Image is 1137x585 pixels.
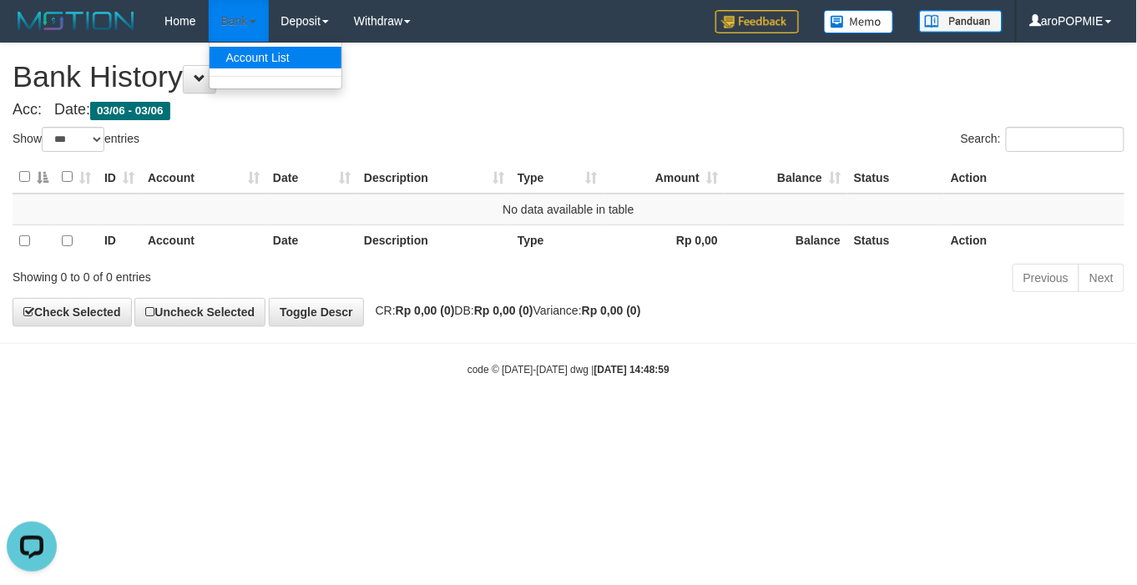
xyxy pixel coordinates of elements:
td: No data available in table [13,194,1124,225]
th: Type [511,224,604,257]
th: Description: activate to sort column ascending [357,161,511,194]
a: Account List [210,47,341,68]
th: Status [847,224,944,257]
a: Next [1079,264,1124,292]
label: Show entries [13,127,139,152]
th: ID: activate to sort column ascending [98,161,141,194]
th: : activate to sort column ascending [55,161,98,194]
th: Date [266,224,357,257]
img: Button%20Memo.svg [824,10,894,33]
th: Type: activate to sort column ascending [511,161,604,194]
th: Rp 0,00 [604,224,725,257]
label: Search: [961,127,1124,152]
span: 03/06 - 03/06 [90,102,170,120]
strong: Rp 0,00 (0) [582,304,641,317]
th: Action [944,224,1124,257]
button: Open LiveChat chat widget [7,7,57,57]
img: MOTION_logo.png [13,8,139,33]
th: Amount: activate to sort column ascending [604,161,725,194]
img: Feedback.jpg [715,10,799,33]
th: Description [357,224,511,257]
th: Action [944,161,1124,194]
h1: Bank History [13,60,1124,93]
h4: Acc: Date: [13,102,1124,119]
th: Date: activate to sort column ascending [266,161,357,194]
a: Previous [1013,264,1079,292]
span: CR: DB: Variance: [367,304,641,317]
a: Toggle Descr [269,298,364,326]
th: Account [141,224,266,257]
strong: Rp 0,00 (0) [396,304,455,317]
input: Search: [1006,127,1124,152]
a: Check Selected [13,298,132,326]
strong: Rp 0,00 (0) [474,304,533,317]
th: Status [847,161,944,194]
a: Uncheck Selected [134,298,265,326]
th: Account: activate to sort column ascending [141,161,266,194]
th: ID [98,224,141,257]
small: code © [DATE]-[DATE] dwg | [467,364,670,376]
th: : activate to sort column descending [13,161,55,194]
select: Showentries [42,127,104,152]
th: Balance [725,224,847,257]
img: panduan.png [919,10,1003,33]
th: Balance: activate to sort column ascending [725,161,847,194]
strong: [DATE] 14:48:59 [594,364,670,376]
div: Showing 0 to 0 of 0 entries [13,262,462,285]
